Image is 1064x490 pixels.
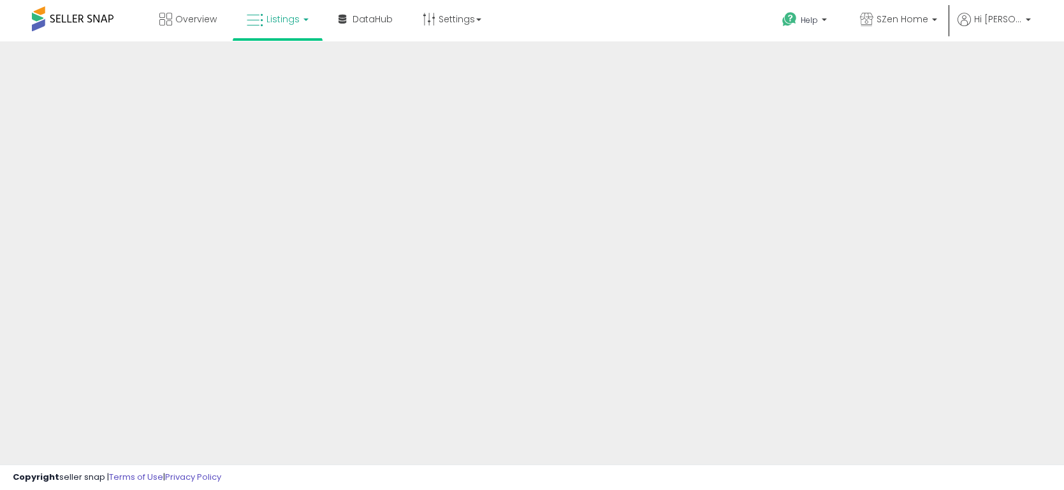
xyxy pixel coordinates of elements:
i: Get Help [782,11,798,27]
span: Overview [175,13,217,25]
span: Hi [PERSON_NAME] [974,13,1022,25]
strong: Copyright [13,471,59,483]
a: Help [772,2,840,41]
span: DataHub [353,13,393,25]
a: Hi [PERSON_NAME] [958,13,1031,41]
span: Listings [266,13,300,25]
span: SZen Home [877,13,928,25]
div: seller snap | | [13,472,221,484]
a: Terms of Use [109,471,163,483]
a: Privacy Policy [165,471,221,483]
span: Help [801,15,818,25]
